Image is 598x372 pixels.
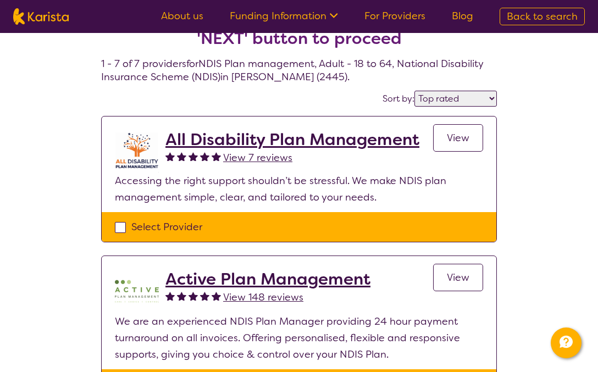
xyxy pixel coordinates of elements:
[165,152,175,161] img: fullstar
[212,291,221,301] img: fullstar
[115,269,159,313] img: pypzb5qm7jexfhutod0x.png
[447,131,469,145] span: View
[223,149,292,166] a: View 7 reviews
[13,8,69,25] img: Karista logo
[223,289,303,306] a: View 148 reviews
[200,152,209,161] img: fullstar
[165,269,370,289] a: Active Plan Management
[452,9,473,23] a: Blog
[433,124,483,152] a: View
[500,8,585,25] a: Back to search
[200,291,209,301] img: fullstar
[115,313,483,363] p: We are an experienced NDIS Plan Manager providing 24 hour payment turnaround on all invoices. Off...
[230,9,338,23] a: Funding Information
[364,9,425,23] a: For Providers
[507,10,578,23] span: Back to search
[212,152,221,161] img: fullstar
[177,291,186,301] img: fullstar
[189,291,198,301] img: fullstar
[447,271,469,284] span: View
[165,130,419,149] a: All Disability Plan Management
[551,327,582,358] button: Channel Menu
[115,130,159,173] img: at5vqv0lot2lggohlylh.jpg
[177,152,186,161] img: fullstar
[115,173,483,206] p: Accessing the right support shouldn’t be stressful. We make NDIS plan management simple, clear, a...
[189,152,198,161] img: fullstar
[161,9,203,23] a: About us
[223,291,303,304] span: View 148 reviews
[433,264,483,291] a: View
[223,151,292,164] span: View 7 reviews
[383,93,414,104] label: Sort by:
[114,9,484,48] h2: Select one or more providers and click the 'NEXT' button to proceed
[165,291,175,301] img: fullstar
